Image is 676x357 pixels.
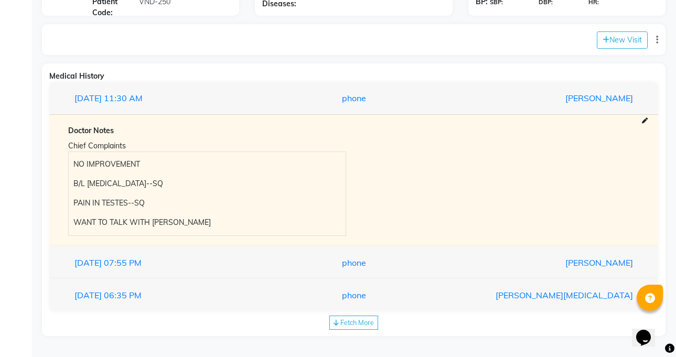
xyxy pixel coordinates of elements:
[74,257,102,268] span: [DATE]
[69,152,346,235] div: Rich Text Editor, main
[449,92,641,104] div: [PERSON_NAME]
[60,285,648,305] button: [DATE]06:35 PMphone[PERSON_NAME][MEDICAL_DATA]
[104,290,142,300] span: 06:35 PM
[258,289,449,301] div: phone
[597,31,648,49] button: New Visit
[49,71,658,82] div: Medical History
[68,125,639,136] div: Doctor Notes
[68,140,346,152] div: Chief Complaints
[340,318,374,327] span: Fetch More
[104,93,143,103] span: 11:30 AM
[258,92,449,104] div: phone
[73,217,340,228] p: WANT TO TALK WITH [PERSON_NAME]
[449,289,641,301] div: [PERSON_NAME][MEDICAL_DATA]
[104,257,142,268] span: 07:55 PM
[632,315,666,347] iframe: chat widget
[73,178,340,189] p: B/L [MEDICAL_DATA]--SQ
[60,88,648,108] button: [DATE]11:30 AMphone[PERSON_NAME]
[60,253,648,273] button: [DATE]07:55 PMphone[PERSON_NAME]
[73,198,340,209] p: PAIN IN TESTES--SQ
[73,159,340,170] p: NO IMPROVEMENT
[449,256,641,269] div: [PERSON_NAME]
[74,290,102,300] span: [DATE]
[74,93,102,103] span: [DATE]
[258,256,449,269] div: phone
